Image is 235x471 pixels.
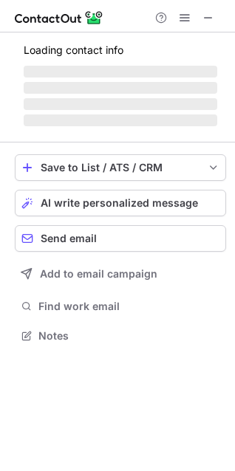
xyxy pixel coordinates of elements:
button: AI write personalized message [15,190,226,216]
button: Add to email campaign [15,261,226,287]
span: ‌ [24,66,217,78]
span: ‌ [24,82,217,94]
span: Add to email campaign [40,268,157,280]
span: AI write personalized message [41,197,198,209]
div: Save to List / ATS / CRM [41,162,200,173]
button: Find work email [15,296,226,317]
span: ‌ [24,114,217,126]
span: ‌ [24,98,217,110]
button: Send email [15,225,226,252]
button: save-profile-one-click [15,154,226,181]
p: Loading contact info [24,44,217,56]
img: ContactOut v5.3.10 [15,9,103,27]
button: Notes [15,326,226,346]
span: Notes [38,329,220,343]
span: Send email [41,233,97,244]
span: Find work email [38,300,220,313]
